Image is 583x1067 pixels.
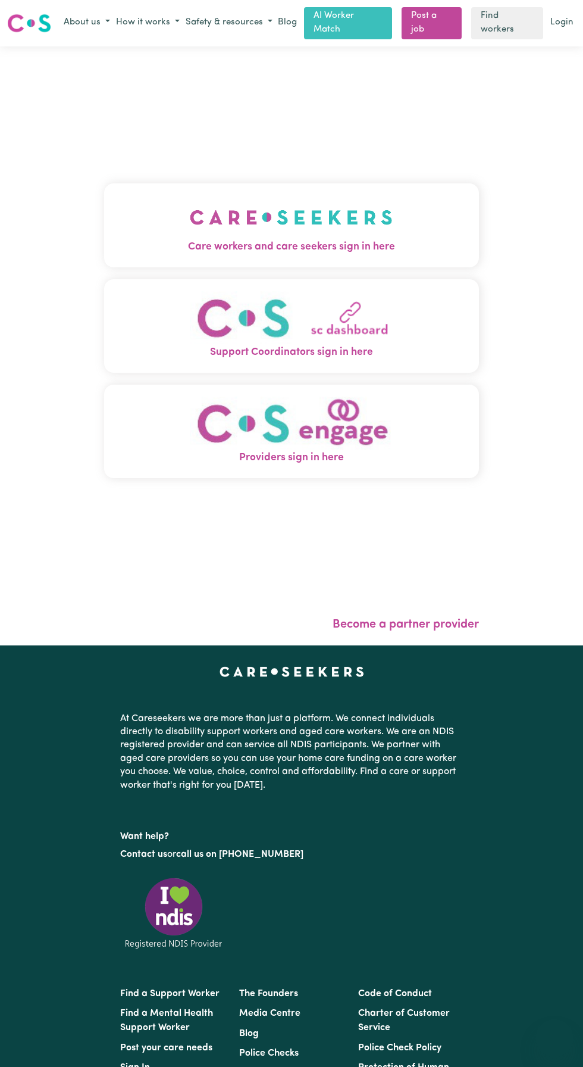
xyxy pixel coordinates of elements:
[239,989,298,999] a: The Founders
[104,345,478,360] span: Support Coordinators sign in here
[239,1029,259,1038] a: Blog
[120,989,220,999] a: Find a Support Worker
[104,279,478,373] button: Support Coordinators sign in here
[220,667,364,676] a: Careseekers home page
[304,7,392,39] a: AI Worker Match
[104,450,478,466] span: Providers sign in here
[61,13,113,33] button: About us
[7,10,51,37] a: Careseekers logo
[113,13,183,33] button: How it works
[120,876,227,950] img: Registered NDIS provider
[120,850,167,859] a: Contact us
[183,13,275,33] button: Safety & resources
[120,825,463,843] p: Want help?
[548,14,576,32] a: Login
[7,13,51,34] img: Careseekers logo
[239,1049,299,1058] a: Police Checks
[120,1009,213,1032] a: Find a Mental Health Support Worker
[104,385,478,478] button: Providers sign in here
[275,14,299,32] a: Blog
[176,850,303,859] a: call us on [PHONE_NUMBER]
[535,1019,573,1057] iframe: Button to launch messaging window
[120,843,463,866] p: or
[120,1043,212,1053] a: Post your care needs
[358,1009,450,1032] a: Charter of Customer Service
[104,183,478,267] button: Care workers and care seekers sign in here
[333,619,479,631] a: Become a partner provider
[358,1043,441,1053] a: Police Check Policy
[471,7,543,39] a: Find workers
[402,7,462,39] a: Post a job
[239,1009,300,1018] a: Media Centre
[358,989,432,999] a: Code of Conduct
[120,707,463,797] p: At Careseekers we are more than just a platform. We connect individuals directly to disability su...
[104,239,478,255] span: Care workers and care seekers sign in here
